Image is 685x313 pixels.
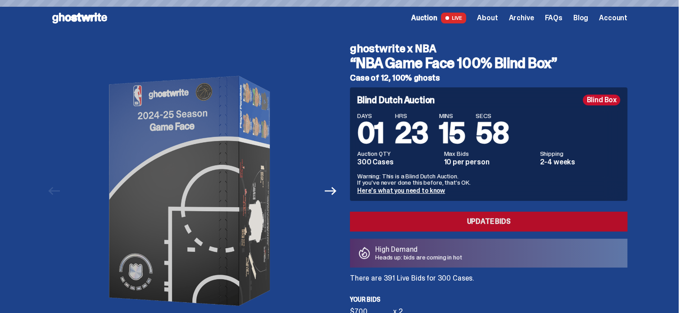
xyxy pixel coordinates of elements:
[350,56,627,70] h3: “NBA Game Face 100% Blind Box”
[444,150,535,157] dt: Max Bids
[573,14,588,22] a: Blog
[439,114,465,152] span: 15
[357,173,620,186] p: Warning: This is a Blind Dutch Auction. If you’ve never done this before, that’s OK.
[476,114,508,152] span: 58
[395,113,428,119] span: HRS
[583,95,620,105] div: Blind Box
[375,246,462,253] p: High Demand
[357,159,439,166] dd: 300 Cases
[544,14,562,22] a: FAQs
[350,212,627,231] a: Update Bids
[395,114,428,152] span: 23
[441,13,467,23] span: LIVE
[350,74,627,82] h5: Case of 12, 100% ghosts
[350,43,627,54] h4: ghostwrite x NBA
[411,14,437,22] span: Auction
[357,114,384,152] span: 01
[357,186,445,195] a: Here's what you need to know
[540,159,620,166] dd: 2-4 weeks
[439,113,465,119] span: MINS
[599,14,627,22] a: Account
[476,113,508,119] span: SECS
[375,254,462,260] p: Heads up: bids are coming in hot
[540,150,620,157] dt: Shipping
[411,13,466,23] a: Auction LIVE
[357,113,384,119] span: DAYS
[350,275,627,282] p: There are 391 Live Bids for 300 Cases.
[357,150,439,157] dt: Auction QTY
[357,95,435,104] h4: Blind Dutch Auction
[508,14,534,22] a: Archive
[350,296,627,303] p: Your bids
[321,181,340,201] button: Next
[477,14,498,22] a: About
[444,159,535,166] dd: 10 per person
